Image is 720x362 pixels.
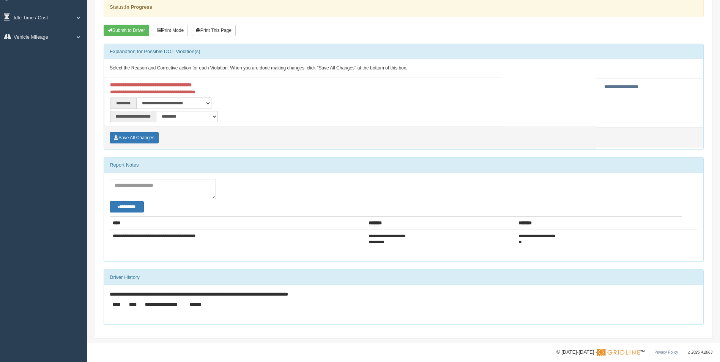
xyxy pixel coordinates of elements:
[125,4,152,10] strong: In Progress
[104,270,703,285] div: Driver History
[110,201,144,212] button: Change Filter Options
[104,25,149,36] button: Submit To Driver
[688,350,712,354] span: v. 2025.4.2063
[192,25,236,36] button: Print This Page
[556,348,712,356] div: © [DATE]-[DATE] - ™
[654,350,678,354] a: Privacy Policy
[597,349,640,356] img: Gridline
[110,132,159,143] button: Save
[153,25,188,36] button: Print Mode
[104,157,703,173] div: Report Notes
[104,44,703,59] div: Explanation for Possible DOT Violation(s)
[104,59,703,77] div: Select the Reason and Corrective action for each Violation. When you are done making changes, cli...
